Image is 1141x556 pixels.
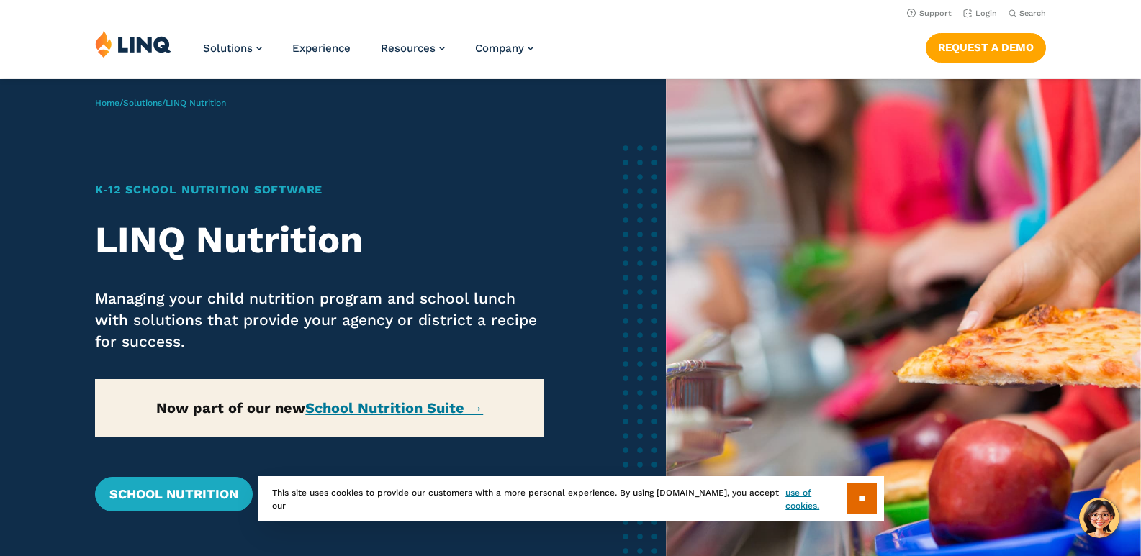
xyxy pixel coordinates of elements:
a: Solutions [123,98,162,108]
a: Support [907,9,952,18]
a: School Nutrition Suite → [305,399,483,416]
nav: Button Navigation [926,30,1046,62]
div: This site uses cookies to provide our customers with a more personal experience. By using [DOMAIN... [258,476,884,521]
nav: Primary Navigation [203,30,533,78]
a: Solutions [203,42,262,55]
h1: K‑12 School Nutrition Software [95,181,545,199]
button: Open Search Bar [1009,8,1046,19]
a: Resources [381,42,445,55]
strong: LINQ Nutrition [95,218,363,262]
a: Experience [292,42,351,55]
span: Search [1019,9,1046,18]
strong: Now part of our new [156,399,483,416]
button: Hello, have a question? Let’s chat. [1079,498,1119,538]
a: School Nutrition [95,477,253,511]
p: Managing your child nutrition program and school lunch with solutions that provide your agency or... [95,288,545,352]
a: use of cookies. [785,486,847,512]
a: Home [95,98,119,108]
a: Company [475,42,533,55]
span: LINQ Nutrition [166,98,226,108]
span: Solutions [203,42,253,55]
span: / / [95,98,226,108]
span: Resources [381,42,436,55]
a: Login [963,9,997,18]
img: LINQ | K‑12 Software [95,30,171,58]
span: Company [475,42,524,55]
a: Request a Demo [926,33,1046,62]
